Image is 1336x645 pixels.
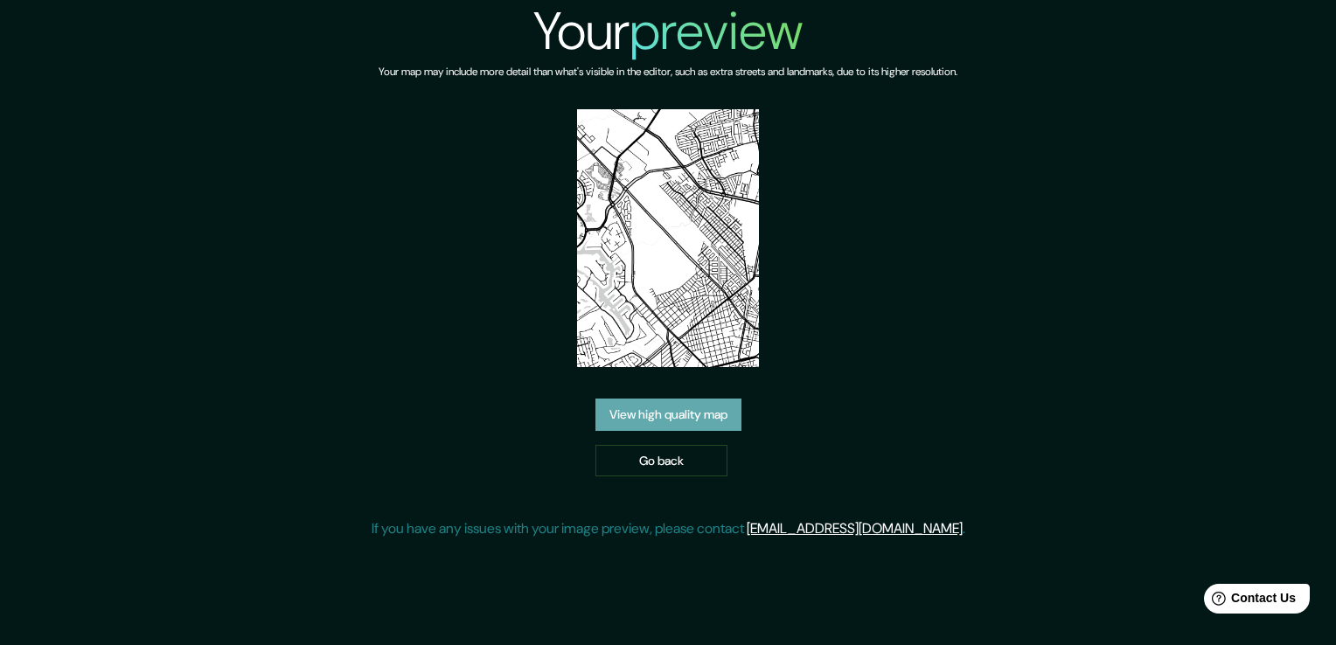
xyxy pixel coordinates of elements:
[747,519,963,537] a: [EMAIL_ADDRESS][DOMAIN_NAME]
[372,518,965,539] p: If you have any issues with your image preview, please contact .
[595,399,741,431] a: View high quality map
[1180,577,1317,626] iframe: Help widget launcher
[577,109,760,367] img: created-map-preview
[595,445,727,477] a: Go back
[379,63,957,81] h6: Your map may include more detail than what's visible in the editor, such as extra streets and lan...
